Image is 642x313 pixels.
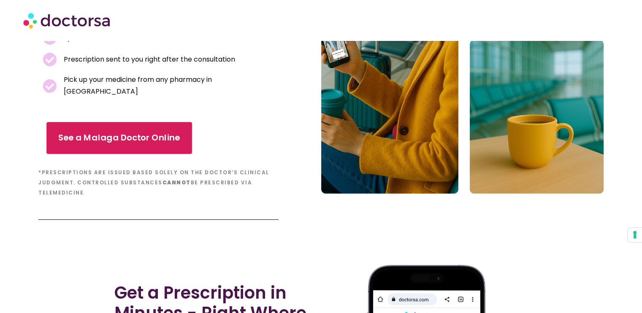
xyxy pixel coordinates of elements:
b: cannot [163,179,191,186]
a: See a Malaga Doctor Online [46,122,192,154]
h6: *Prescriptions are issued based solely on the doctor’s clinical judgment. Controlled substances b... [38,167,279,198]
span: Pick up your medicine from any pharmacy in [GEOGRAPHIC_DATA] [62,74,275,97]
span: Prescription sent to you right after the consultation [62,54,235,65]
button: Your consent preferences for tracking technologies [628,228,642,242]
span: See a Malaga Doctor Online [58,132,180,144]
